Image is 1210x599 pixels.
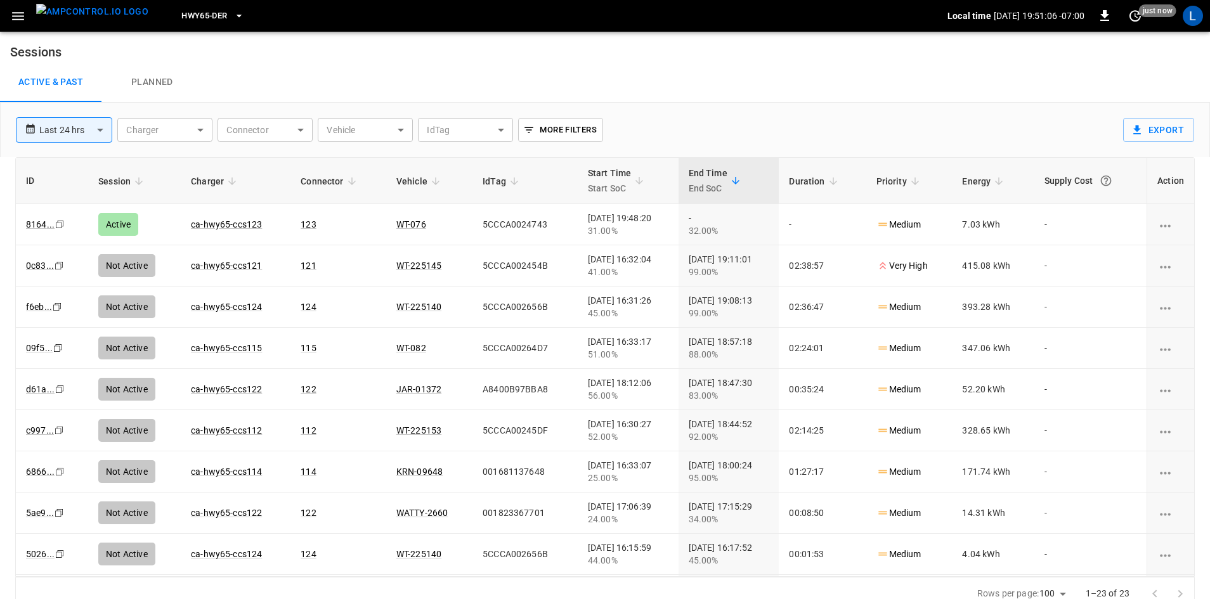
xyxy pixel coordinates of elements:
td: 00:08:50 [779,493,866,534]
div: charging session options [1157,300,1184,313]
a: 114 [301,467,316,477]
a: WT-225153 [396,425,441,435]
span: Connector [301,174,360,189]
td: 52.20 kWh [952,369,1034,410]
a: ca-hwy65-ccs115 [191,343,262,353]
td: - [1034,534,1147,575]
td: - [1034,204,1147,245]
div: 45.00% [588,307,668,319]
div: [DATE] 18:57:18 [689,335,769,361]
p: End SoC [689,181,727,196]
a: f6eb... [26,302,52,312]
p: Medium [876,218,921,231]
a: ca-hwy65-ccs122 [191,508,262,518]
td: 5CCCA00245DF [472,410,578,451]
p: Medium [876,300,921,314]
td: 393.28 kWh [952,287,1034,328]
div: Last 24 hrs [39,118,112,142]
div: 99.00% [689,266,769,278]
a: WT-082 [396,343,426,353]
div: Not Active [98,254,155,277]
div: [DATE] 19:48:20 [588,212,668,237]
img: ampcontrol.io logo [36,4,148,20]
td: 00:01:53 [779,534,866,575]
p: Medium [876,383,921,396]
td: 001681137648 [472,451,578,493]
a: 112 [301,425,316,435]
td: 001823367701 [472,493,578,534]
td: - [1034,328,1147,369]
div: [DATE] 18:44:52 [689,418,769,443]
p: Start SoC [588,181,632,196]
a: 124 [301,549,316,559]
td: 328.65 kWh [952,410,1034,451]
td: 02:38:57 [779,245,866,287]
div: 83.00% [689,389,769,402]
td: 5CCCA002454B [472,245,578,287]
a: 122 [301,508,316,518]
div: 51.00% [588,348,668,361]
button: More Filters [518,118,602,142]
div: [DATE] 16:32:04 [588,253,668,278]
td: 02:24:01 [779,328,866,369]
td: 02:36:47 [779,287,866,328]
span: End TimeEnd SoC [689,165,744,196]
a: 123 [301,219,316,229]
div: profile-icon [1183,6,1203,26]
td: - [1034,287,1147,328]
a: d61a... [26,384,55,394]
div: 44.00% [588,554,668,567]
div: charging session options [1157,259,1184,272]
div: 99.00% [689,307,769,319]
a: 0c83... [26,261,54,271]
td: 4.04 kWh [952,534,1034,575]
a: WATTY-2660 [396,508,448,518]
a: WT-225140 [396,549,441,559]
td: 5CCCA00264D7 [472,328,578,369]
a: 115 [301,343,316,353]
a: ca-hwy65-ccs114 [191,467,262,477]
td: 347.06 kWh [952,328,1034,369]
td: 5CCCA002656B [472,287,578,328]
div: 92.00% [689,430,769,443]
div: Not Active [98,460,155,483]
a: 5ae9... [26,508,54,518]
div: charging session options [1157,383,1184,396]
button: The cost of your charging session based on your supply rates [1095,169,1117,192]
a: ca-hwy65-ccs121 [191,261,262,271]
a: 6866... [26,467,55,477]
span: Session [98,174,147,189]
a: Planned [101,62,203,103]
div: 52.00% [588,430,668,443]
td: 00:35:24 [779,369,866,410]
span: HWY65-DER [181,9,227,23]
div: [DATE] 16:30:27 [588,418,668,443]
a: JAR-01372 [396,384,441,394]
div: charging session options [1157,506,1184,519]
span: Priority [876,174,923,189]
button: HWY65-DER [176,4,249,29]
p: [DATE] 19:51:06 -07:00 [994,10,1084,22]
a: ca-hwy65-ccs123 [191,219,262,229]
div: 25.00% [588,472,668,484]
div: [DATE] 17:06:39 [588,500,668,525]
div: copy [54,547,67,561]
td: - [1034,451,1147,493]
div: 32.00% [689,224,769,237]
div: copy [53,506,66,520]
a: WT-225145 [396,261,441,271]
span: Start TimeStart SoC [588,165,648,196]
div: [DATE] 16:15:59 [588,541,668,567]
a: WT-076 [396,219,426,229]
th: ID [16,158,88,204]
div: [DATE] 16:31:26 [588,294,668,319]
div: Not Active [98,337,155,359]
a: 5026... [26,549,55,559]
a: WT-225140 [396,302,441,312]
div: Not Active [98,501,155,524]
div: 24.00% [588,513,668,525]
button: Export [1123,118,1194,142]
div: [DATE] 19:11:01 [689,253,769,278]
div: 88.00% [689,348,769,361]
a: 09f5... [26,343,53,353]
